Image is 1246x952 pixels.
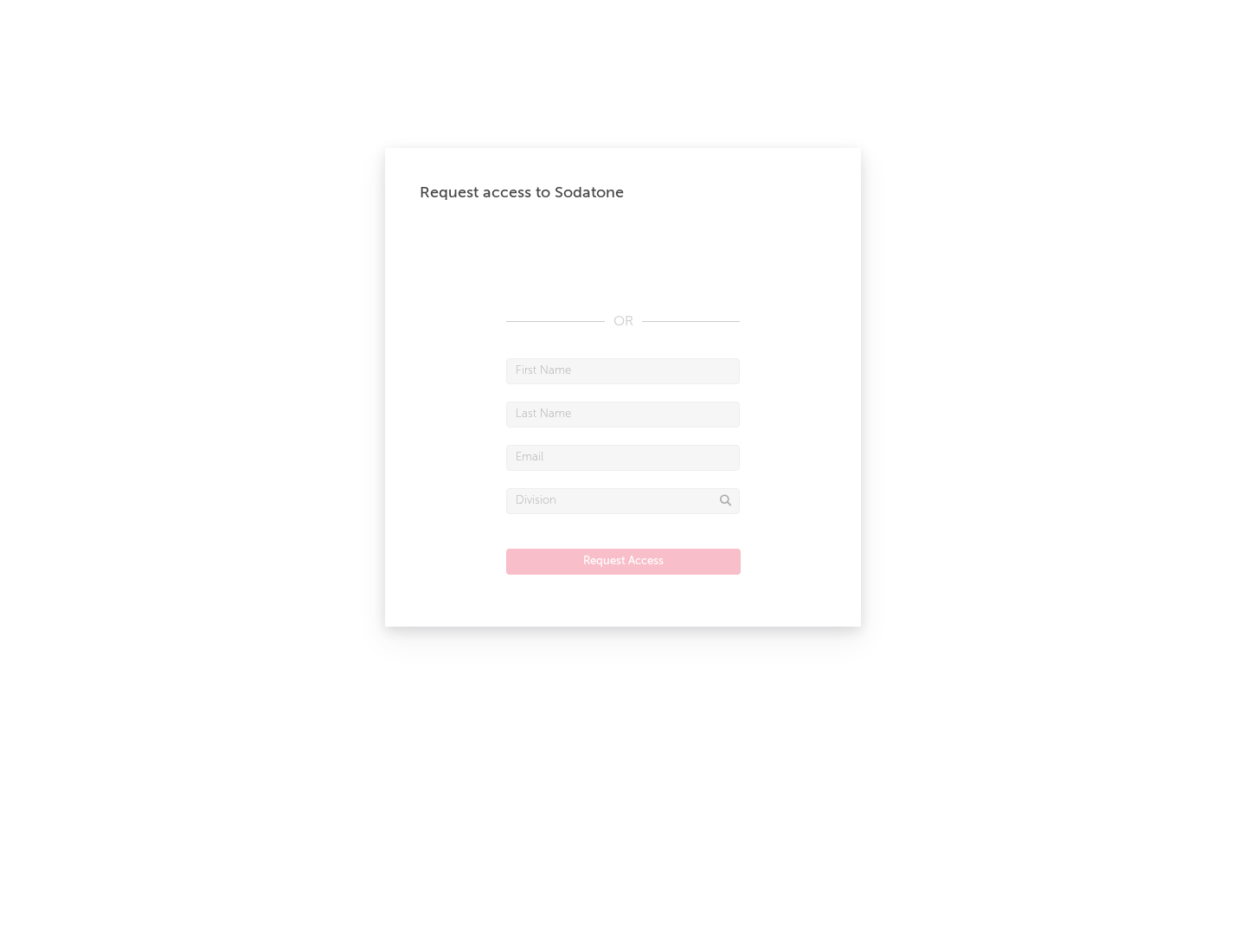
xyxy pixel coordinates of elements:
input: Email [506,445,740,471]
input: Last Name [506,402,740,428]
div: Request access to Sodatone [420,183,826,203]
div: OR [506,312,740,332]
input: First Name [506,358,740,384]
button: Request Access [506,549,741,575]
input: Division [506,488,740,514]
